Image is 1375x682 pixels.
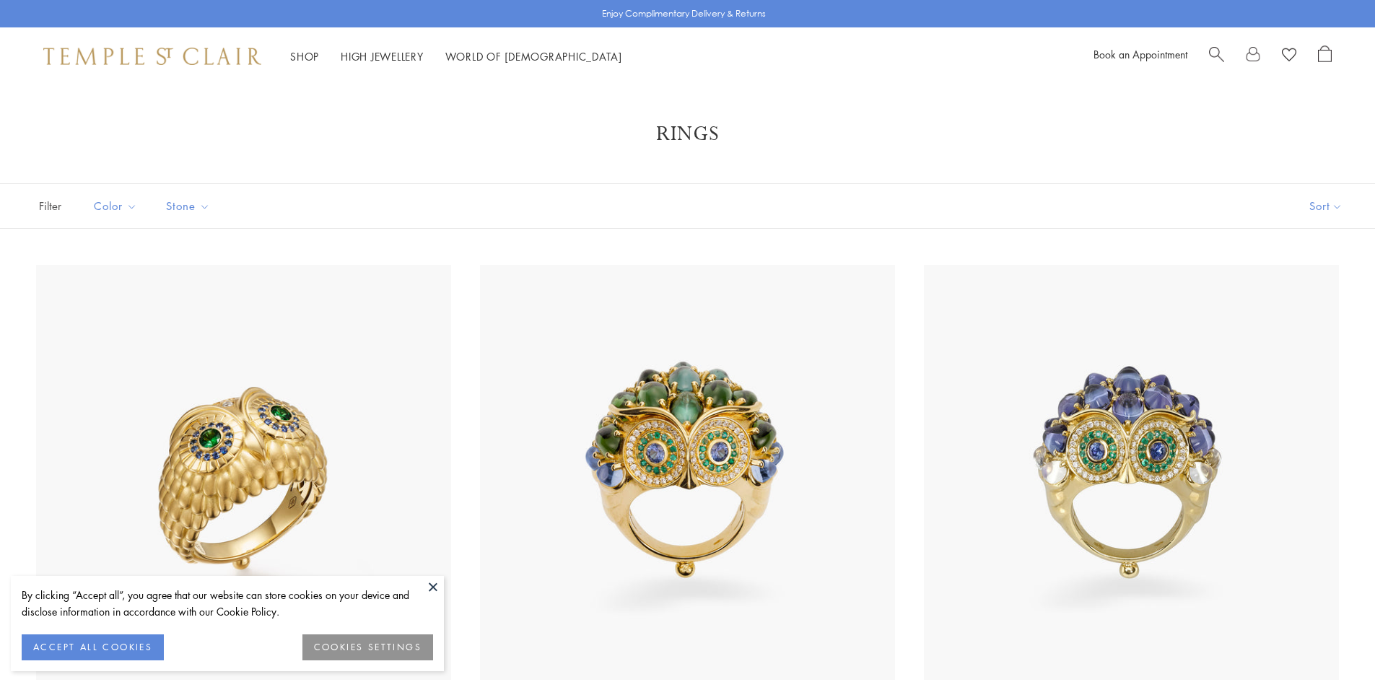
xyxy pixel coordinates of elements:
nav: Main navigation [290,48,622,66]
span: Stone [159,197,221,215]
h1: Rings [58,121,1317,147]
img: 18K Tanzanite Temple Owl Ring [924,265,1339,680]
a: World of [DEMOGRAPHIC_DATA]World of [DEMOGRAPHIC_DATA] [445,49,622,64]
a: ShopShop [290,49,319,64]
button: Show sort by [1277,184,1375,228]
img: 18K Indicolite Temple Owl Ring [480,265,895,680]
button: ACCEPT ALL COOKIES [22,634,164,660]
a: Search [1209,45,1224,67]
a: High JewelleryHigh Jewellery [341,49,424,64]
span: Color [87,197,148,215]
a: Book an Appointment [1094,47,1187,61]
a: Open Shopping Bag [1318,45,1332,67]
button: COOKIES SETTINGS [302,634,433,660]
button: Stone [155,190,221,222]
img: R36865-OWLTGBS [36,265,451,680]
p: Enjoy Complimentary Delivery & Returns [602,6,766,21]
a: View Wishlist [1282,45,1296,67]
button: Color [83,190,148,222]
img: Temple St. Clair [43,48,261,65]
div: By clicking “Accept all”, you agree that our website can store cookies on your device and disclos... [22,587,433,620]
